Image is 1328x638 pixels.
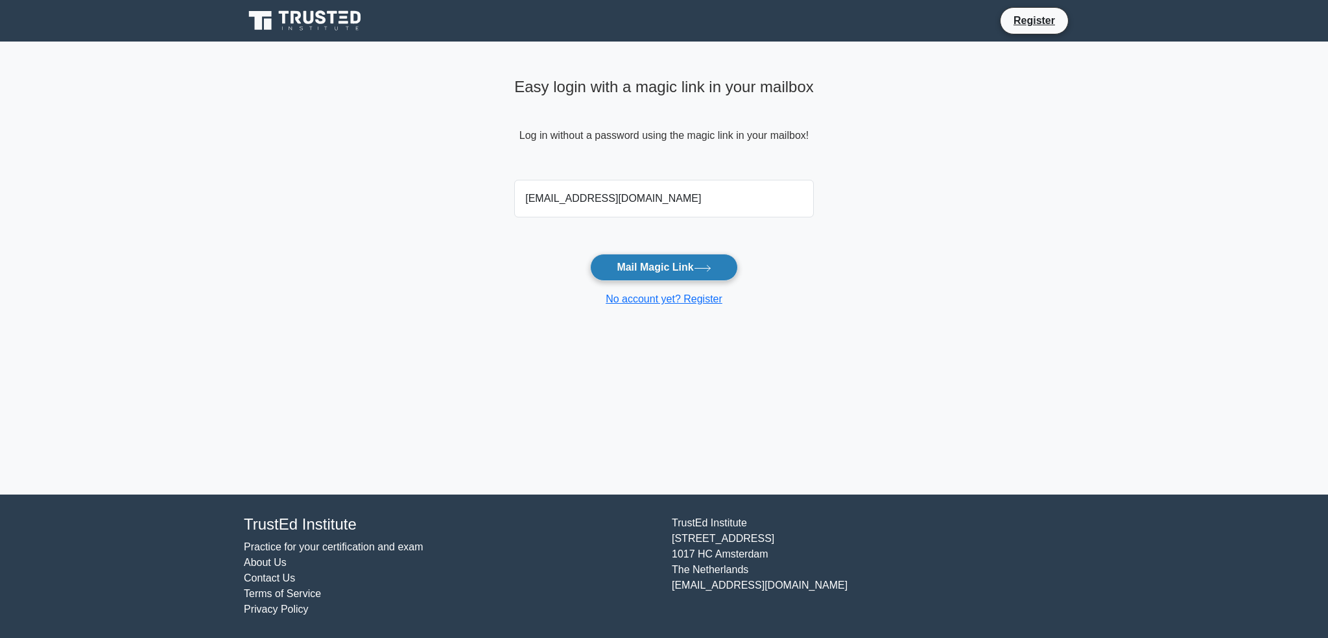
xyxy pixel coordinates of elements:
a: Terms of Service [244,588,321,599]
a: Register [1006,12,1063,29]
a: About Us [244,557,287,568]
h4: TrustEd Institute [244,515,656,534]
div: TrustEd Institute [STREET_ADDRESS] 1017 HC Amsterdam The Netherlands [EMAIL_ADDRESS][DOMAIN_NAME] [664,515,1092,617]
h4: Easy login with a magic link in your mailbox [514,78,814,97]
a: Practice for your certification and exam [244,541,423,552]
a: Privacy Policy [244,604,309,615]
div: Log in without a password using the magic link in your mailbox! [514,73,814,175]
a: Contact Us [244,572,295,583]
button: Mail Magic Link [590,254,737,281]
a: No account yet? Register [606,293,722,304]
input: Email [514,180,814,217]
